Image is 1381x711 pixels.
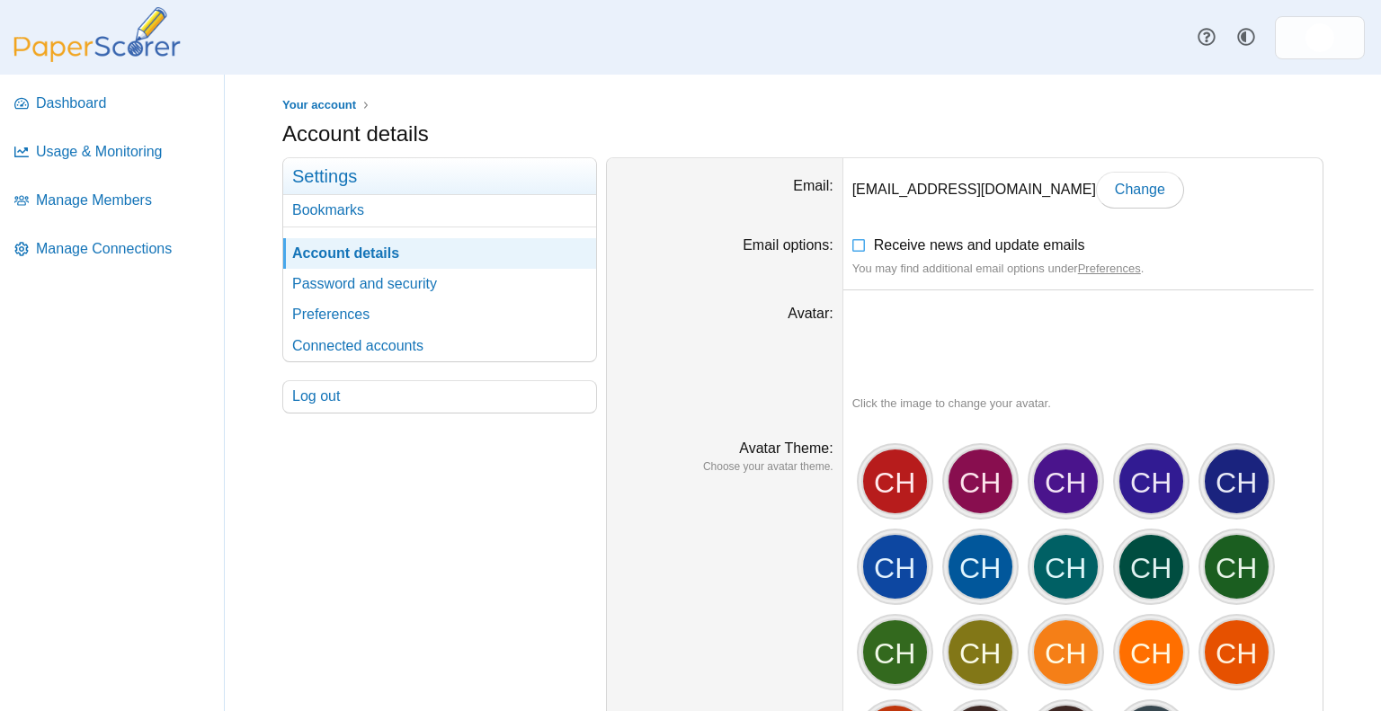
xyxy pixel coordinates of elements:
a: Change [1096,172,1184,208]
div: CH [1203,618,1270,686]
div: CH [1118,533,1185,600]
span: Usage & Monitoring [36,142,211,162]
a: Preferences [1078,262,1141,275]
span: Your account [282,98,356,111]
img: ps.Cr07iTQyhowsecUX [852,304,939,390]
div: CH [947,618,1014,686]
div: You may find additional email options under . [852,261,1314,277]
img: PaperScorer [7,7,187,62]
label: Avatar [788,306,833,321]
div: CH [1032,448,1100,515]
dd: [EMAIL_ADDRESS][DOMAIN_NAME] [843,158,1323,221]
div: CH [861,533,929,600]
a: Dashboard [7,82,218,125]
div: CH [1032,533,1100,600]
a: Account details [283,238,596,269]
h3: Settings [283,158,596,195]
a: ps.Cr07iTQyhowsecUX [1275,16,1365,59]
div: CH [1032,618,1100,686]
div: CH [947,533,1014,600]
div: CH [947,448,1014,515]
label: Email [793,178,833,193]
span: Manage Members [36,191,211,210]
a: Manage Members [7,179,218,222]
label: Avatar Theme [739,440,833,456]
img: ps.Cr07iTQyhowsecUX [1305,23,1334,52]
span: Change [1115,182,1165,197]
a: Preferences [283,299,596,330]
div: CH [1203,448,1270,515]
a: Bookmarks [283,195,596,226]
span: Dashboard [36,93,211,113]
a: Manage Connections [7,227,218,271]
label: Email options [743,237,833,253]
a: PaperScorer [7,49,187,65]
div: CH [1118,448,1185,515]
span: Receive news and update emails [874,237,1085,253]
a: Log out [283,381,596,412]
a: Connected accounts [283,331,596,361]
div: CH [1203,533,1270,600]
div: CH [861,618,929,686]
div: Click the image to change your avatar. [852,395,1314,412]
span: Chris Howatt [1305,23,1334,52]
a: Password and security [283,269,596,299]
h1: Account details [282,119,429,149]
div: CH [861,448,929,515]
dfn: Choose your avatar theme. [616,459,833,475]
a: Your account [278,94,361,117]
a: Usage & Monitoring [7,130,218,173]
div: CH [1118,618,1185,686]
span: Manage Connections [36,239,211,259]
